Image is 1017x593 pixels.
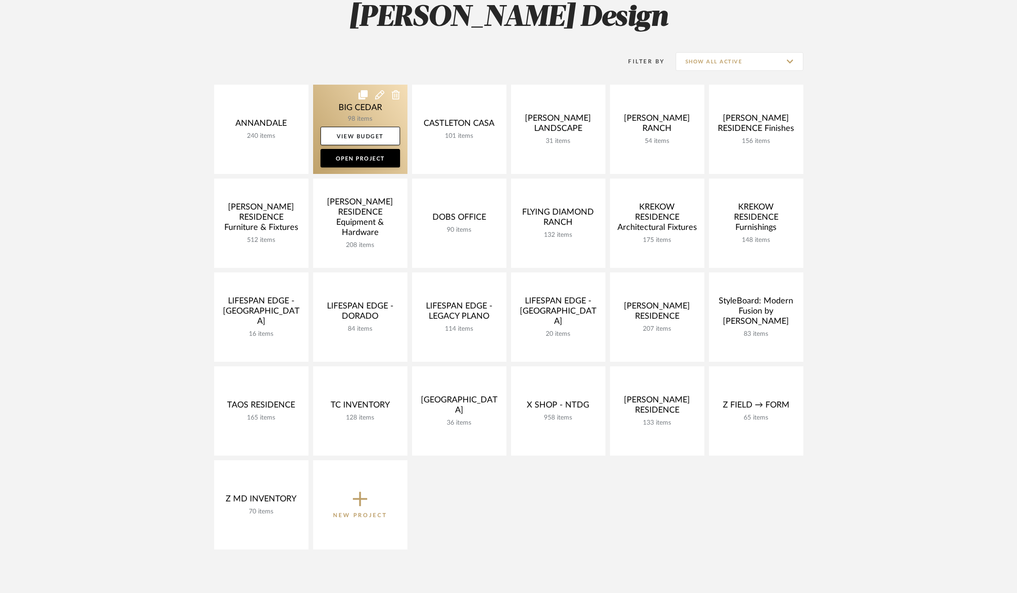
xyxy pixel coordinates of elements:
div: LIFESPAN EDGE - [GEOGRAPHIC_DATA] [222,296,301,330]
div: 70 items [222,508,301,516]
div: 114 items [419,325,499,333]
div: CASTLETON CASA [419,118,499,132]
div: 207 items [617,325,697,333]
div: 128 items [321,414,400,422]
div: 175 items [617,236,697,244]
div: 132 items [518,231,598,239]
div: 83 items [716,330,796,338]
div: KREKOW RESIDENCE Furnishings [716,202,796,236]
button: New Project [313,460,407,550]
div: LIFESPAN EDGE - DORADO [321,301,400,325]
h2: [PERSON_NAME] Design [176,0,842,35]
div: 240 items [222,132,301,140]
div: [PERSON_NAME] RESIDENCE Equipment & Hardware [321,197,400,241]
div: StyleBoard: Modern Fusion by [PERSON_NAME] [716,296,796,330]
div: 133 items [617,419,697,427]
div: TAOS RESIDENCE [222,400,301,414]
div: [PERSON_NAME] RESIDENCE [617,301,697,325]
div: [PERSON_NAME] RESIDENCE Furniture & Fixtures [222,202,301,236]
div: [PERSON_NAME] RANCH [617,113,697,137]
div: [PERSON_NAME] LANDSCAPE [518,113,598,137]
div: 958 items [518,414,598,422]
div: Z FIELD → FORM [716,400,796,414]
div: 65 items [716,414,796,422]
div: 36 items [419,419,499,427]
div: 512 items [222,236,301,244]
div: 31 items [518,137,598,145]
div: [PERSON_NAME] RESIDENCE [617,395,697,419]
div: Z MD INVENTORY [222,494,301,508]
div: [GEOGRAPHIC_DATA] [419,395,499,419]
a: Open Project [321,149,400,167]
div: X SHOP - NTDG [518,400,598,414]
div: 16 items [222,330,301,338]
div: 101 items [419,132,499,140]
div: 20 items [518,330,598,338]
div: 148 items [716,236,796,244]
div: 156 items [716,137,796,145]
div: FLYING DIAMOND RANCH [518,207,598,231]
div: KREKOW RESIDENCE Architectural Fixtures [617,202,697,236]
div: DOBS OFFICE [419,212,499,226]
p: New Project [333,511,387,520]
div: TC INVENTORY [321,400,400,414]
div: 165 items [222,414,301,422]
div: [PERSON_NAME] RESIDENCE Finishes [716,113,796,137]
a: View Budget [321,127,400,145]
div: 54 items [617,137,697,145]
div: 84 items [321,325,400,333]
div: 208 items [321,241,400,249]
div: 90 items [419,226,499,234]
div: ANNANDALE [222,118,301,132]
div: Filter By [616,57,665,66]
div: LIFESPAN EDGE - LEGACY PLANO [419,301,499,325]
div: LIFESPAN EDGE - [GEOGRAPHIC_DATA] [518,296,598,330]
